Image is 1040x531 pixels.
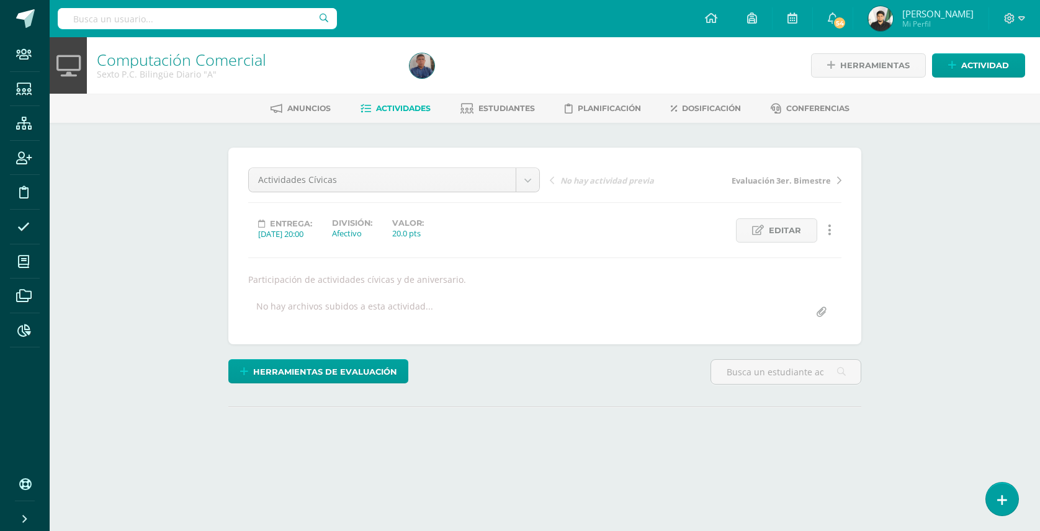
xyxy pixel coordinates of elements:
span: Mi Perfil [902,19,974,29]
span: Planificación [578,104,641,113]
span: Actividad [961,54,1009,77]
a: Planificación [565,99,641,118]
span: No hay actividad previa [560,175,654,186]
a: Dosificación [671,99,741,118]
span: Evaluación 3er. Bimestre [732,175,831,186]
a: Computación Comercial [97,49,266,70]
img: 333b0b311e30b8d47132d334b2cfd205.png [868,6,893,31]
div: 20.0 pts [392,228,424,239]
span: Estudiantes [478,104,535,113]
span: Anuncios [287,104,331,113]
h1: Computación Comercial [97,51,395,68]
a: Herramientas de evaluación [228,359,408,383]
span: Herramientas de evaluación [253,360,397,383]
span: Editar [769,219,801,242]
div: [DATE] 20:00 [258,228,312,239]
div: Participación de actividades cívicas y de aniversario. [243,274,846,285]
a: Herramientas [811,53,926,78]
a: Anuncios [271,99,331,118]
span: Conferencias [786,104,849,113]
span: [PERSON_NAME] [902,7,974,20]
span: Actividades [376,104,431,113]
label: División: [332,218,372,228]
span: Entrega: [270,219,312,228]
span: Actividades Cívicas [258,168,506,192]
a: Actividades Cívicas [249,168,539,192]
span: 54 [833,16,846,30]
a: Actividades [361,99,431,118]
input: Busca un estudiante aquí... [711,360,861,384]
div: No hay archivos subidos a esta actividad... [256,300,433,324]
label: Valor: [392,218,424,228]
input: Busca un usuario... [58,8,337,29]
a: Actividad [932,53,1025,78]
div: Sexto P.C. Bilingüe Diario 'A' [97,68,395,80]
a: Estudiantes [460,99,535,118]
div: Afectivo [332,228,372,239]
span: Dosificación [682,104,741,113]
a: Evaluación 3er. Bimestre [696,174,841,186]
span: Herramientas [840,54,910,77]
img: bb949fdd99e52d7624b17bc351ad1e32.png [410,53,434,78]
a: Conferencias [771,99,849,118]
